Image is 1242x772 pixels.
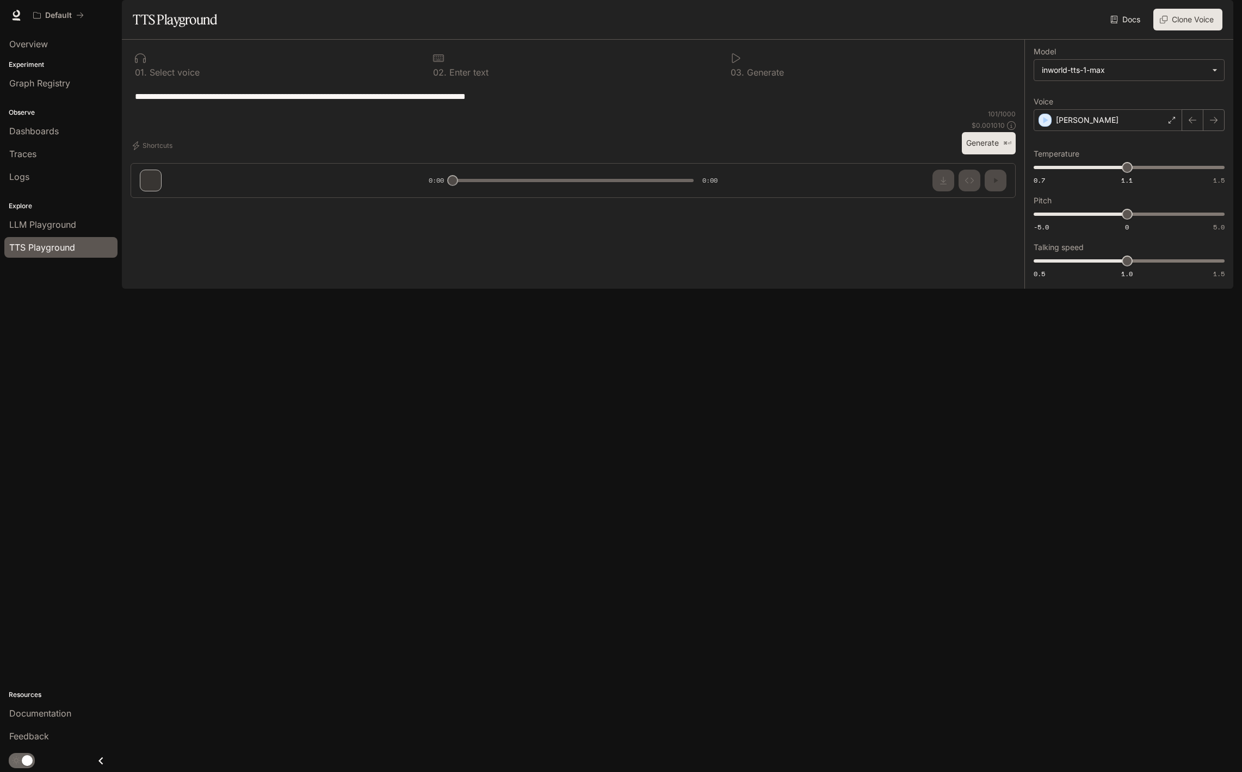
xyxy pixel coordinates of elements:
[972,121,1005,130] p: $ 0.001010
[1034,197,1052,204] p: Pitch
[28,4,89,26] button: All workspaces
[1034,98,1053,105] p: Voice
[1034,48,1056,55] p: Model
[1034,150,1079,158] p: Temperature
[135,68,147,77] p: 0 1 .
[147,68,200,77] p: Select voice
[1121,176,1133,185] span: 1.1
[45,11,72,20] p: Default
[1213,176,1225,185] span: 1.5
[1034,244,1084,251] p: Talking speed
[1056,115,1119,126] p: [PERSON_NAME]
[1125,222,1129,232] span: 0
[962,132,1016,154] button: Generate⌘⏎
[133,9,217,30] h1: TTS Playground
[1034,60,1224,80] div: inworld-tts-1-max
[1213,222,1225,232] span: 5.0
[1121,269,1133,278] span: 1.0
[744,68,784,77] p: Generate
[1108,9,1145,30] a: Docs
[1034,176,1045,185] span: 0.7
[131,137,177,154] button: Shortcuts
[731,68,744,77] p: 0 3 .
[1213,269,1225,278] span: 1.5
[988,109,1016,119] p: 101 / 1000
[447,68,489,77] p: Enter text
[433,68,447,77] p: 0 2 .
[1003,140,1011,147] p: ⌘⏎
[1153,9,1222,30] button: Clone Voice
[1042,65,1207,76] div: inworld-tts-1-max
[1034,269,1045,278] span: 0.5
[1034,222,1049,232] span: -5.0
